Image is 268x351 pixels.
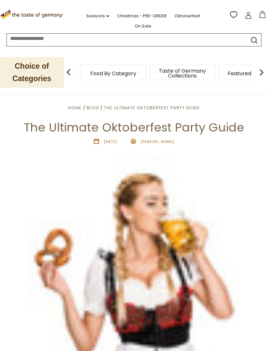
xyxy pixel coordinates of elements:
a: Oktoberfest [175,12,200,20]
a: Blog [87,105,99,111]
a: Home [68,105,82,111]
a: Seasons [86,12,109,20]
time: [DATE] [104,139,117,144]
h1: The Ultimate Oktoberfest Party Guide [20,120,248,135]
a: Food By Category [90,71,136,76]
a: On Sale [135,23,151,30]
a: The Ultimate Oktoberfest Party Guide [104,105,200,111]
span: [PERSON_NAME] [141,139,175,144]
a: Christmas - PRE-ORDER [117,12,167,20]
img: previous arrow [62,66,75,79]
a: Taste of Germany Collections [156,68,209,78]
img: next arrow [255,66,268,79]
